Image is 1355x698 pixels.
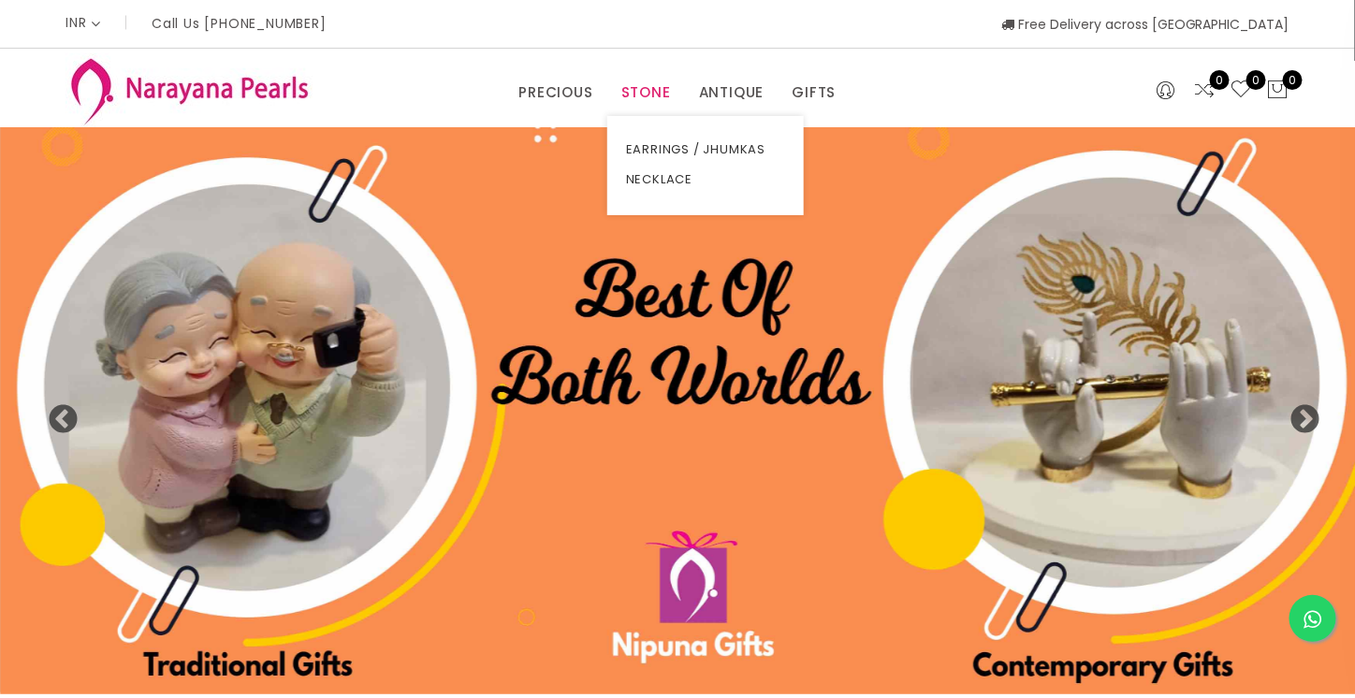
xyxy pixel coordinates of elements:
a: EARRINGS / JHUMKAS [626,135,785,165]
span: 0 [1246,70,1266,90]
a: 0 [1231,79,1253,103]
a: STONE [621,79,671,107]
a: PRECIOUS [518,79,592,107]
span: Free Delivery across [GEOGRAPHIC_DATA] [1001,15,1289,34]
span: 0 [1283,70,1303,90]
button: Next [1289,404,1308,423]
span: 0 [1210,70,1230,90]
button: Previous [47,404,66,423]
button: 0 [1267,79,1289,103]
p: Call Us [PHONE_NUMBER] [152,17,327,30]
a: 0 [1194,79,1217,103]
a: NECKLACE [626,165,785,195]
a: GIFTS [793,79,837,107]
a: ANTIQUE [699,79,765,107]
